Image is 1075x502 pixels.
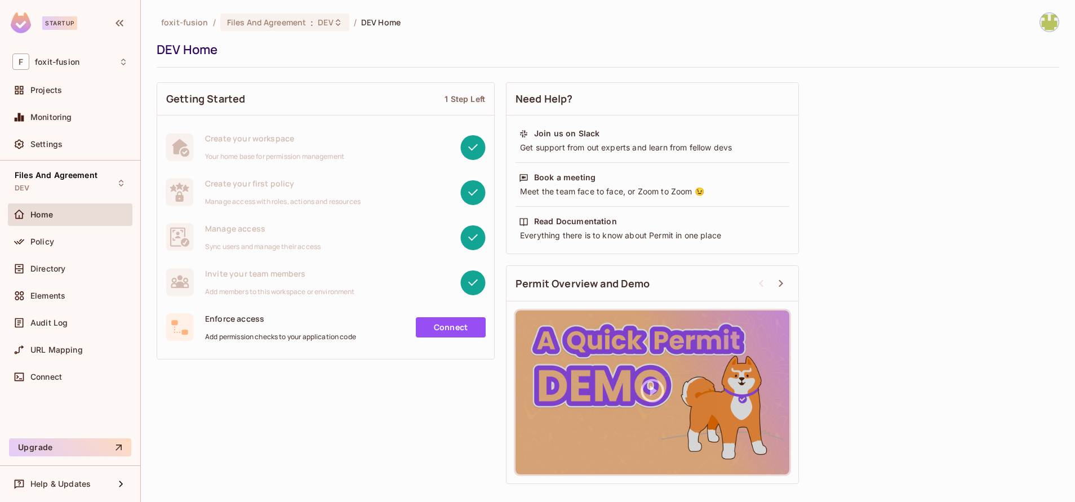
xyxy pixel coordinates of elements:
span: Enforce access [205,313,356,324]
div: Read Documentation [534,216,617,227]
button: Upgrade [9,438,131,456]
span: F [12,54,29,70]
div: Everything there is to know about Permit in one place [519,230,786,241]
li: / [213,17,216,28]
span: Workspace: foxit-fusion [35,57,79,66]
span: Manage access with roles, actions and resources [205,197,361,206]
span: DEV [318,17,333,28]
span: Manage access [205,223,321,234]
span: Add members to this workspace or environment [205,287,355,296]
span: Create your first policy [205,178,361,189]
img: SReyMgAAAABJRU5ErkJggg== [11,12,31,33]
span: Files And Agreement [227,17,306,28]
span: Files And Agreement [15,171,97,180]
div: Meet the team face to face, or Zoom to Zoom 😉 [519,186,786,197]
div: DEV Home [157,41,1054,58]
div: 1 Step Left [445,94,485,104]
span: Elements [30,291,65,300]
a: Connect [416,317,486,337]
span: Monitoring [30,113,72,122]
div: Book a meeting [534,172,596,183]
span: Help & Updates [30,479,91,488]
span: Policy [30,237,54,246]
span: Home [30,210,54,219]
span: Create your workspace [205,133,344,144]
li: / [354,17,357,28]
span: DEV [15,184,29,193]
span: Getting Started [166,92,245,106]
div: Get support from out experts and learn from fellow devs [519,142,786,153]
span: URL Mapping [30,345,83,354]
span: Projects [30,86,62,95]
span: Audit Log [30,318,68,327]
span: Invite your team members [205,268,355,279]
span: Add permission checks to your application code [205,332,356,341]
span: Sync users and manage their access [205,242,321,251]
span: the active workspace [161,17,208,28]
span: DEV Home [361,17,401,28]
div: Startup [42,16,77,30]
span: Directory [30,264,65,273]
img: girija_dwivedi@foxitsoftware.com [1040,13,1059,32]
span: Settings [30,140,63,149]
span: : [310,18,314,27]
span: Your home base for permission management [205,152,344,161]
span: Connect [30,372,62,381]
span: Need Help? [516,92,573,106]
div: Join us on Slack [534,128,599,139]
span: Permit Overview and Demo [516,277,650,291]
